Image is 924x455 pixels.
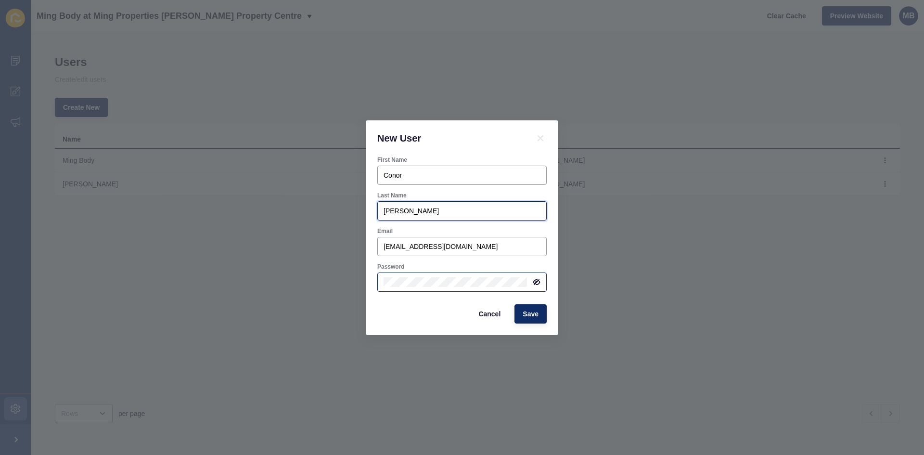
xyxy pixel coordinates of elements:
[377,192,407,199] label: Last Name
[514,304,547,324] button: Save
[377,227,393,235] label: Email
[377,263,405,271] label: Password
[377,132,523,144] h1: New User
[470,304,509,324] button: Cancel
[478,309,500,319] span: Cancel
[523,309,539,319] span: Save
[377,156,407,164] label: First Name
